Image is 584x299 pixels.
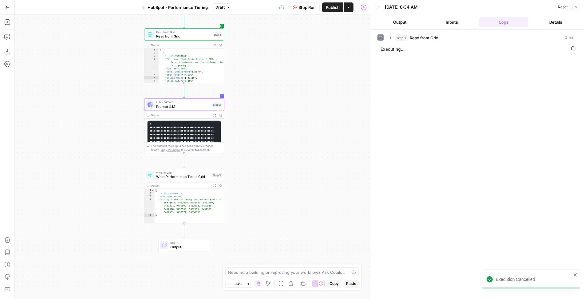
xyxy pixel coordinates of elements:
span: Write Performance Tier to Grid [156,174,210,179]
div: 4 [144,198,155,214]
span: LLM · GPT-4.1 [156,100,210,104]
div: 8 [144,76,159,79]
div: Read from GridRead from GridStep 1Output[ { "__id":"9533802", "File Name (Not Subject Line)":"TXN... [144,28,224,83]
g: Edge from step_1 to step_2 [183,83,185,98]
button: Logs [479,17,528,27]
span: Toggle code folding, rows 1 through 2477 [156,49,158,52]
div: Output [151,113,210,117]
span: Toggle code folding, rows 1 through 5 [151,189,154,192]
div: Output [151,183,210,187]
g: Edge from step_2 to step_3 [183,153,185,168]
span: Read from Grid [156,30,210,34]
div: 9 [144,79,159,82]
span: Draft [215,5,225,10]
span: Executing... [379,44,578,54]
span: Paste [346,281,356,286]
button: Stop Run [289,2,320,12]
div: Output [151,43,210,47]
button: Publish [322,2,343,12]
button: Output [375,17,424,27]
span: Read from Grid [410,35,438,41]
div: 2 [144,52,159,55]
span: HubSpot - Performance Tiering [148,4,208,10]
div: This output is too large & has been abbreviated for review. to view the full content. [151,144,222,152]
div: Step 3 [212,173,222,177]
div: Execution Cancelled [496,276,571,282]
button: Details [531,17,580,27]
div: 5 [144,67,159,70]
button: Reset [555,3,570,11]
span: 84% [235,281,242,286]
div: Step 2 [212,102,222,107]
div: Write to GridWrite Performance Tier to GridStep 3Output{ "cells_updated":0, "rows_updated":0, "wa... [144,169,224,223]
span: Copy [329,281,339,286]
div: 6 [144,70,159,73]
span: 1 ms [565,35,574,41]
span: Prompt LLM [156,104,210,109]
div: 3 [144,55,159,58]
span: End [170,241,205,245]
g: Edge from step_3 to end [183,223,185,238]
div: 7 [144,73,159,76]
button: 1 ms [386,33,578,43]
span: Output [170,244,205,250]
div: EndOutput [144,239,224,251]
div: 1 [144,49,159,52]
div: 10 [144,82,159,85]
div: 3 [144,195,155,198]
div: 5 [144,214,155,217]
div: 1 [144,189,155,192]
button: close [573,272,578,277]
span: Copy the output [161,148,180,151]
div: 2 [144,192,155,195]
span: Publish [326,4,340,10]
span: Stop Run [298,4,316,10]
span: Read from Grid [156,34,210,39]
span: Write to Grid [156,171,210,175]
div: 4 [144,58,159,67]
div: Step 1 [212,32,222,37]
g: Edge from start to step_1 [183,13,185,28]
span: step_1 [396,35,407,41]
button: Draft [213,3,233,11]
span: Reset [558,4,568,10]
button: Paste [344,280,359,288]
button: Inputs [427,17,476,27]
button: HubSpot - Performance Tiering [138,2,211,12]
span: Toggle code folding, rows 2 through 16 [156,52,158,55]
button: Copy [327,280,341,288]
